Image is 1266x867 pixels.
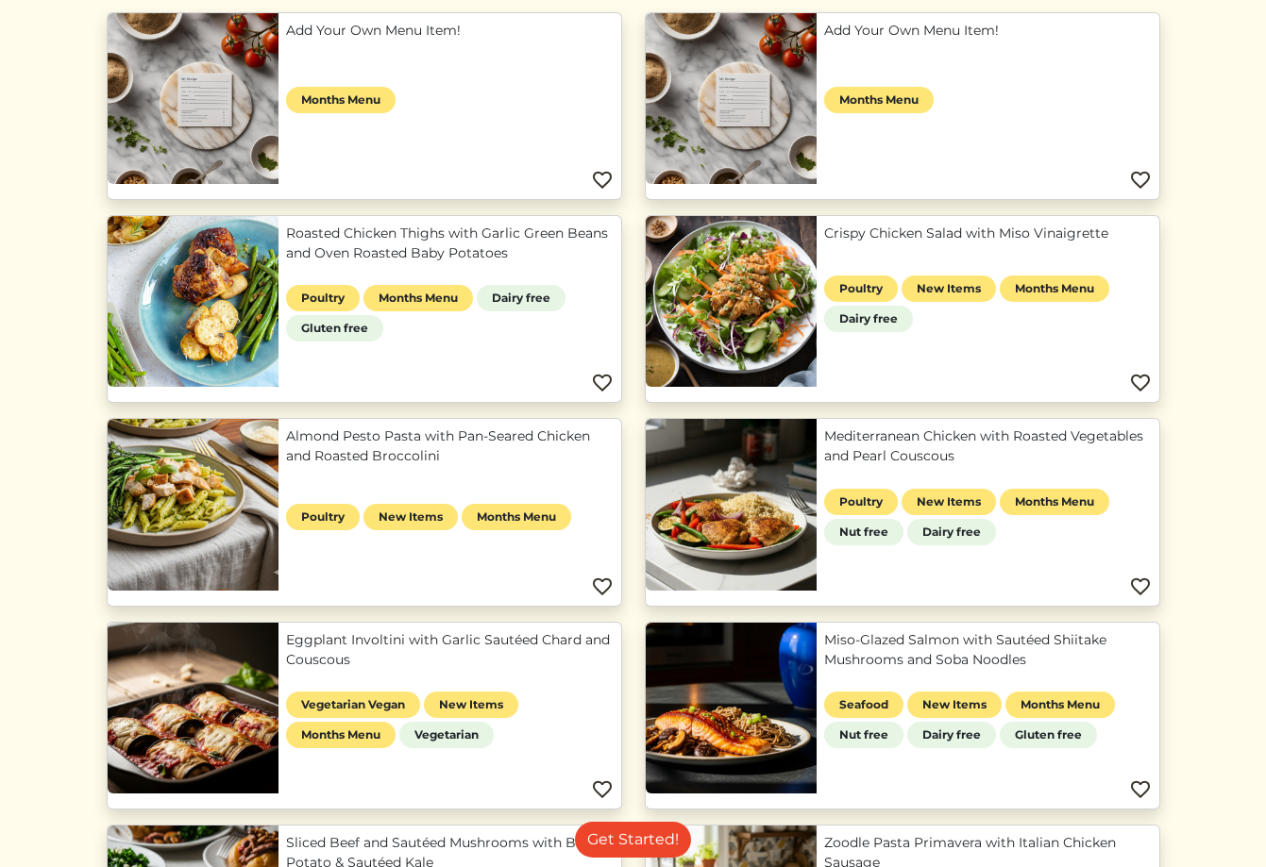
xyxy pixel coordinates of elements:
a: Roasted Chicken Thighs with Garlic Green Beans and Oven Roasted Baby Potatoes [286,224,614,263]
a: Get Started! [575,822,691,858]
a: Almond Pesto Pasta with Pan-Seared Chicken and Roasted Broccolini [286,426,614,466]
a: Add Your Own Menu Item! [286,21,614,41]
a: Miso-Glazed Salmon with Sautéed Shiitake Mushrooms and Soba Noodles [824,630,1152,670]
img: Favorite menu item [591,778,614,801]
img: Favorite menu item [1129,372,1152,394]
img: Favorite menu item [1129,778,1152,801]
img: Favorite menu item [591,575,614,598]
img: Favorite menu item [1129,575,1152,598]
img: Favorite menu item [1129,169,1152,192]
img: Favorite menu item [591,372,614,394]
a: Add Your Own Menu Item! [824,21,1152,41]
a: Eggplant Involtini with Garlic Sautéed Chard and Couscous [286,630,614,670]
a: Crispy Chicken Salad with Miso Vinaigrette [824,224,1152,243]
img: Favorite menu item [591,169,614,192]
a: Mediterranean Chicken with Roasted Vegetables and Pearl Couscous [824,426,1152,466]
